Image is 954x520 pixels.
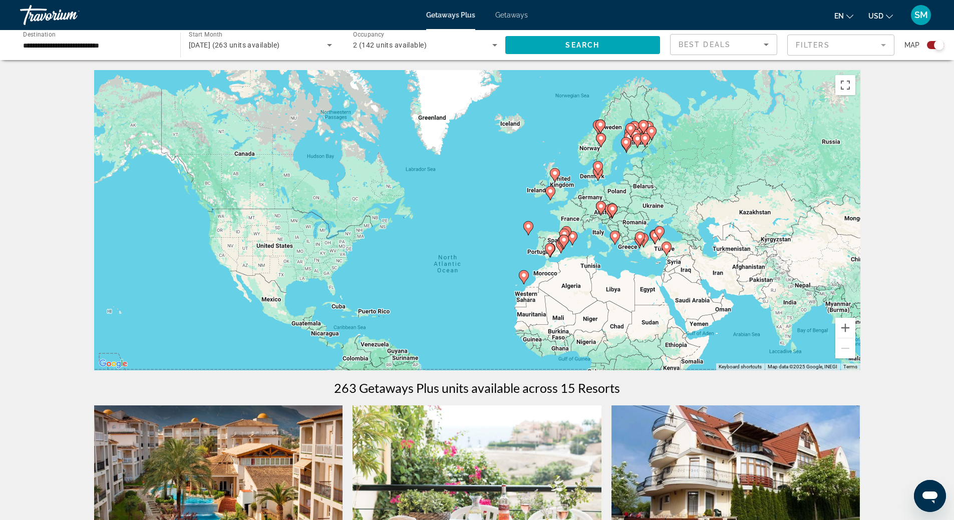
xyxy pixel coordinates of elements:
span: Start Month [189,31,222,38]
a: Getaways [495,11,528,19]
h1: 263 Getaways Plus units available across 15 Resorts [334,380,620,395]
span: Map [904,38,919,52]
button: User Menu [908,5,934,26]
span: Occupancy [353,31,385,38]
span: Destination [23,31,56,38]
button: Toggle fullscreen view [835,75,855,95]
img: Google [97,357,130,370]
a: Terms (opens in new tab) [843,364,857,369]
button: Search [505,36,661,54]
button: Keyboard shortcuts [719,363,762,370]
span: 2 (142 units available) [353,41,427,49]
button: Change language [834,9,853,23]
mat-select: Sort by [679,39,769,51]
a: Travorium [20,2,120,28]
span: [DATE] (263 units available) [189,41,280,49]
span: SM [914,10,928,20]
button: Change currency [868,9,893,23]
button: Zoom in [835,318,855,338]
button: Filter [787,34,894,56]
span: en [834,12,844,20]
span: USD [868,12,883,20]
a: Open this area in Google Maps (opens a new window) [97,357,130,370]
span: Best Deals [679,41,731,49]
a: Getaways Plus [426,11,475,19]
iframe: Button to launch messaging window [914,480,946,512]
button: Zoom out [835,338,855,358]
span: Map data ©2025 Google, INEGI [768,364,837,369]
span: Search [565,41,599,49]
